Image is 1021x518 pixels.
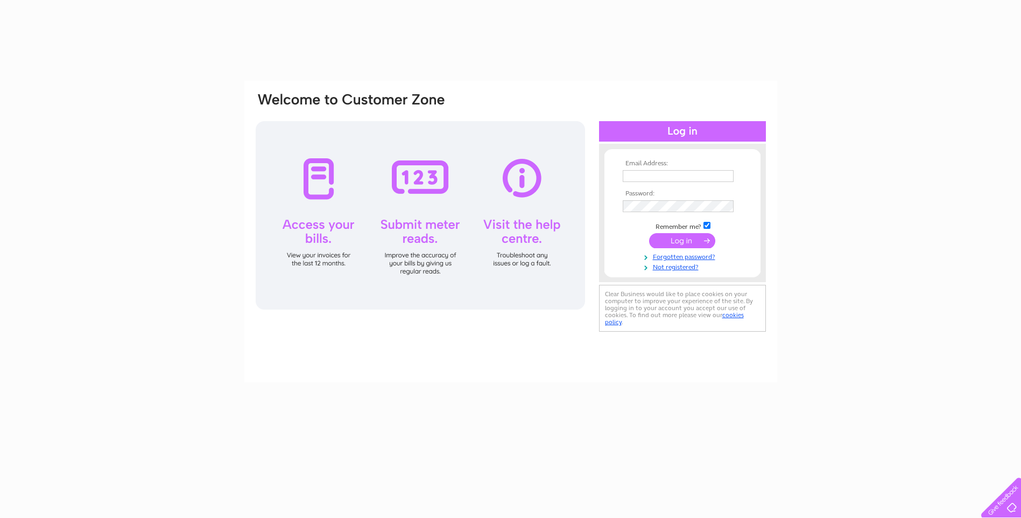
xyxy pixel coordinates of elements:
[623,251,745,261] a: Forgotten password?
[649,233,715,248] input: Submit
[620,160,745,167] th: Email Address:
[620,220,745,231] td: Remember me?
[599,285,766,332] div: Clear Business would like to place cookies on your computer to improve your experience of the sit...
[605,311,744,326] a: cookies policy
[620,190,745,198] th: Password:
[623,261,745,271] a: Not registered?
